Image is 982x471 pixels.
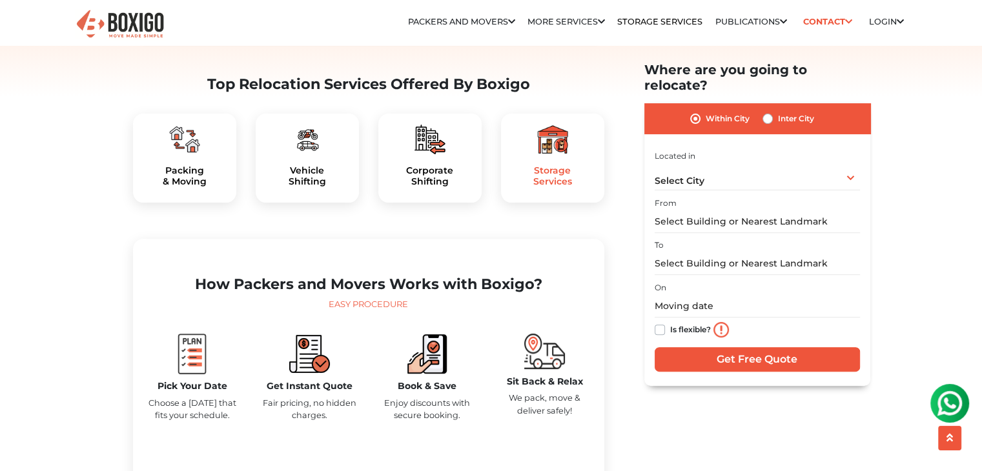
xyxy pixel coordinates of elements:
[261,397,359,421] p: Fair pricing, no hidden charges.
[778,111,814,126] label: Inter City
[378,397,476,421] p: Enjoy discounts with secure booking.
[524,334,565,369] img: boxigo_packers_and_movers_move
[511,165,594,187] h5: Storage Services
[143,165,226,187] h5: Packing & Moving
[408,17,515,26] a: Packers and Movers
[670,322,711,336] label: Is flexible?
[13,13,39,39] img: whatsapp-icon.svg
[261,381,359,392] h5: Get Instant Quote
[133,75,604,93] h2: Top Relocation Services Offered By Boxigo
[799,12,857,32] a: Contact
[706,111,750,126] label: Within City
[496,392,594,416] p: We pack, move & deliver safely!
[655,197,677,209] label: From
[715,17,787,26] a: Publications
[655,252,860,275] input: Select Building or Nearest Landmark
[713,322,729,337] img: info
[655,282,666,294] label: On
[496,376,594,387] h5: Sit Back & Relax
[143,298,594,311] div: Easy Procedure
[644,62,870,93] h2: Where are you going to relocate?
[511,165,594,187] a: StorageServices
[527,17,605,26] a: More services
[537,124,568,155] img: boxigo_packers_and_movers_plan
[869,17,904,26] a: Login
[172,334,212,374] img: boxigo_packers_and_movers_plan
[655,210,860,233] input: Select Building or Nearest Landmark
[143,381,241,392] h5: Pick Your Date
[75,8,165,40] img: Boxigo
[655,150,695,162] label: Located in
[389,165,471,187] a: CorporateShifting
[414,124,445,155] img: boxigo_packers_and_movers_plan
[655,239,664,251] label: To
[143,165,226,187] a: Packing& Moving
[378,381,476,392] h5: Book & Save
[938,426,961,450] button: scroll up
[266,165,349,187] a: VehicleShifting
[143,397,241,421] p: Choose a [DATE] that fits your schedule.
[169,124,200,155] img: boxigo_packers_and_movers_plan
[655,295,860,317] input: Moving date
[143,276,594,293] h2: How Packers and Movers Works with Boxigo?
[389,165,471,187] h5: Corporate Shifting
[266,165,349,187] h5: Vehicle Shifting
[407,334,447,374] img: boxigo_packers_and_movers_book
[655,347,860,372] input: Get Free Quote
[289,334,330,374] img: boxigo_packers_and_movers_compare
[655,175,704,186] span: Select City
[617,17,702,26] a: Storage Services
[292,124,323,155] img: boxigo_packers_and_movers_plan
